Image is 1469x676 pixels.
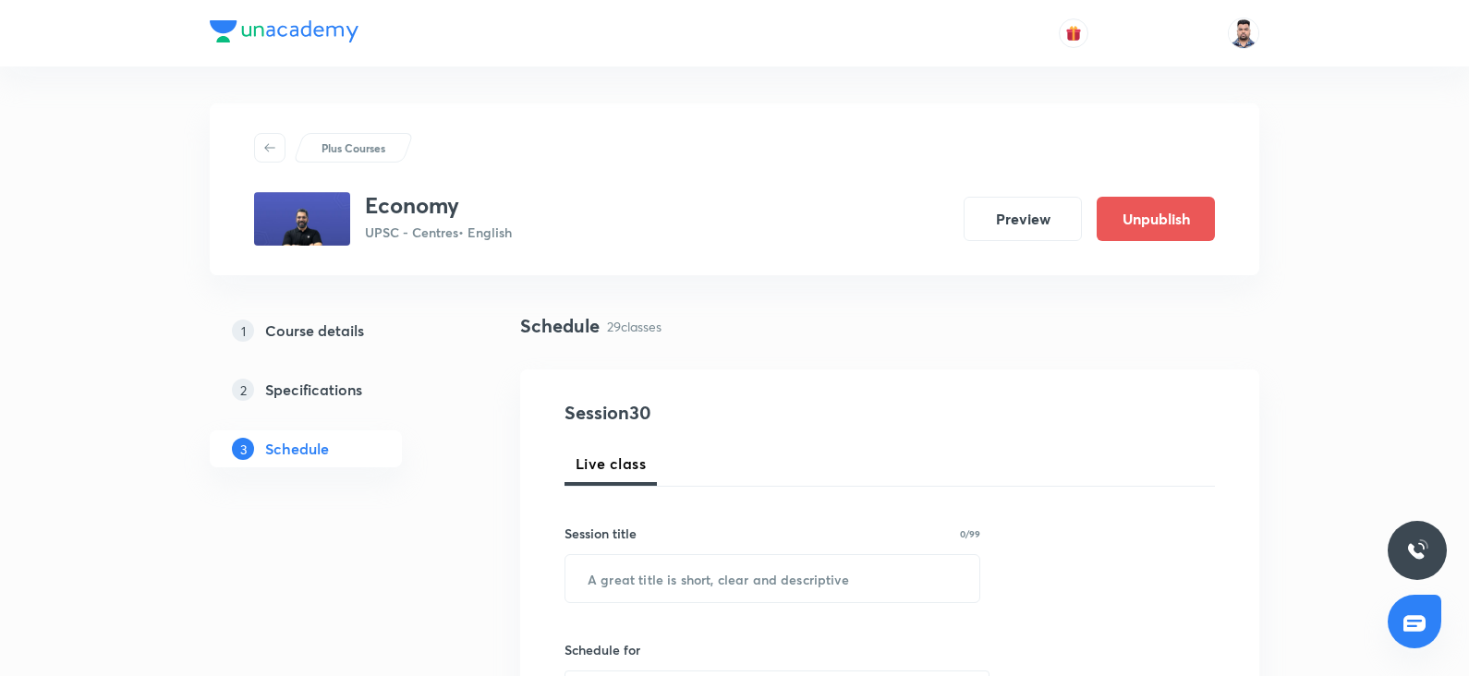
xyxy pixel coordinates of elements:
p: 3 [232,438,254,460]
p: 1 [232,320,254,342]
img: 2b2781ed93174046a7812b7ff0ad1283.jpg [254,192,350,246]
button: Preview [964,197,1082,241]
p: 29 classes [607,317,662,336]
p: 2 [232,379,254,401]
h4: Schedule [520,312,600,340]
p: 0/99 [960,529,980,538]
h4: Session 30 [565,399,902,427]
p: Plus Courses [322,139,385,156]
h3: Economy [365,192,512,219]
h6: Schedule for [565,640,980,659]
span: Live class [576,453,646,475]
img: Maharaj Singh [1228,18,1259,49]
a: Company Logo [210,20,358,47]
input: A great title is short, clear and descriptive [565,555,979,602]
p: UPSC - Centres • English [365,223,512,242]
h5: Course details [265,320,364,342]
button: Unpublish [1097,197,1215,241]
a: 2Specifications [210,371,461,408]
h5: Specifications [265,379,362,401]
img: avatar [1065,25,1082,42]
h5: Schedule [265,438,329,460]
img: ttu [1406,539,1428,561]
h6: Session title [565,524,637,543]
button: avatar [1059,18,1088,48]
img: Company Logo [210,20,358,42]
a: 1Course details [210,312,461,349]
